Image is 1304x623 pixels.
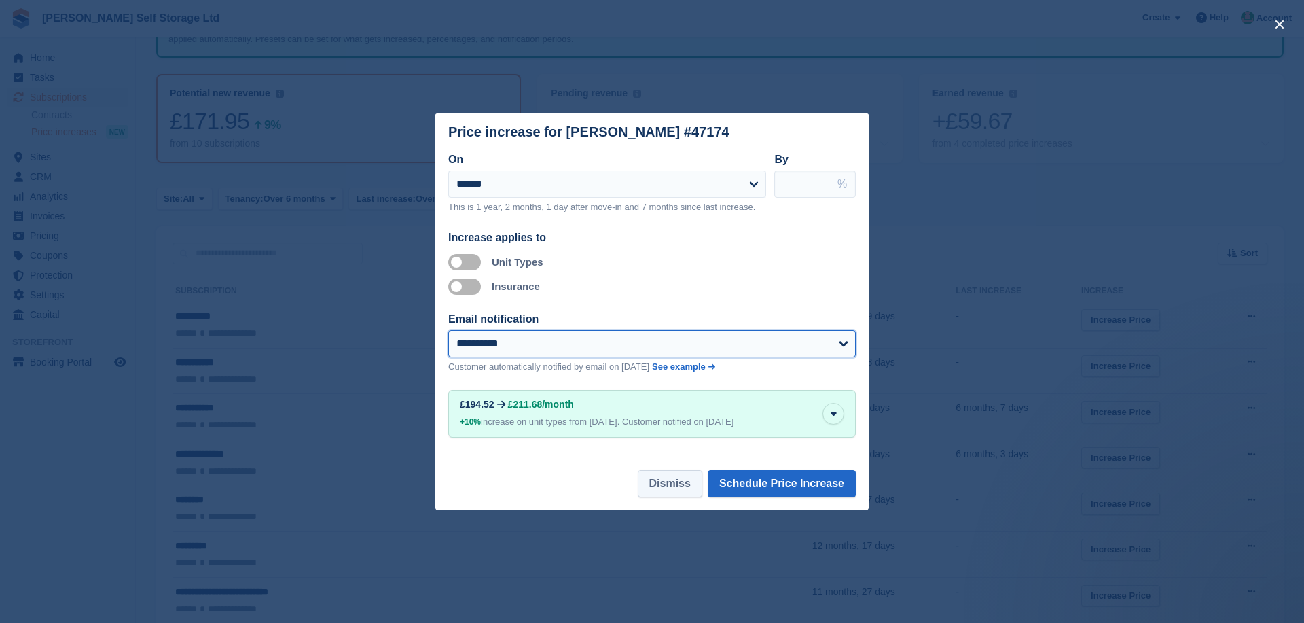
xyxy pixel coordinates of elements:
[448,154,463,165] label: On
[492,281,540,292] label: Insurance
[448,313,539,325] label: Email notification
[542,399,574,410] span: /month
[448,124,729,140] div: Price increase for [PERSON_NAME] #47174
[774,154,788,165] label: By
[638,470,702,497] button: Dismiss
[508,399,543,410] span: £211.68
[1269,14,1290,35] button: close
[460,399,494,410] div: £194.52
[708,470,856,497] button: Schedule Price Increase
[652,361,706,372] span: See example
[448,230,856,246] div: Increase applies to
[652,360,715,374] a: See example
[460,415,481,429] div: +10%
[492,256,543,268] label: Unit Types
[448,286,486,288] label: Apply to insurance
[460,416,619,427] span: increase on unit types from [DATE].
[448,200,766,214] p: This is 1 year, 2 months, 1 day after move-in and 7 months since last increase.
[622,416,734,427] span: Customer notified on [DATE]
[448,262,486,264] label: Apply to unit types
[448,360,649,374] p: Customer automatically notified by email on [DATE]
